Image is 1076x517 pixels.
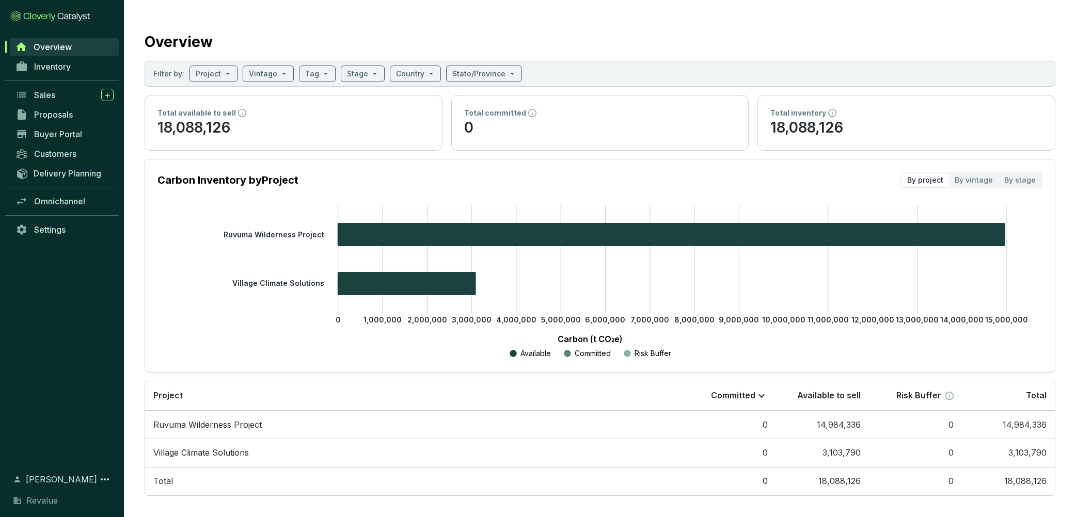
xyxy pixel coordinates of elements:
tspan: 3,000,000 [452,315,492,324]
td: 14,984,336 [962,411,1055,439]
td: 18,088,126 [962,467,1055,495]
tspan: 4,000,000 [496,315,536,324]
p: Committed [711,390,755,401]
span: Overview [34,42,72,52]
a: Customers [10,145,119,163]
span: [PERSON_NAME] [26,473,97,486]
a: Proposals [10,106,119,123]
span: Settings [34,224,66,235]
tspan: 9,000,000 [719,315,759,324]
td: 18,088,126 [776,467,869,495]
p: Risk Buffer [635,348,671,359]
tspan: 14,000,000 [940,315,984,324]
td: 14,984,336 [776,411,869,439]
span: Omnichannel [34,196,85,206]
tspan: Village Climate Solutions [232,279,324,287]
a: Buyer Portal [10,125,119,143]
div: segmented control [900,172,1042,188]
p: Total committed [464,108,526,118]
span: Revalue [26,494,58,507]
th: Total [962,381,1055,411]
td: Village Climate Solutions [145,439,683,467]
h2: Overview [145,31,213,53]
div: By project [901,173,949,187]
td: 0 [683,411,776,439]
td: 3,103,790 [962,439,1055,467]
p: 0 [464,118,736,138]
td: 0 [683,439,776,467]
p: Filter by: [153,69,184,79]
span: Delivery Planning [34,168,101,179]
span: Inventory [34,61,71,72]
tspan: 0 [336,315,341,324]
th: Available to sell [776,381,869,411]
tspan: 11,000,000 [808,315,849,324]
p: 18,088,126 [157,118,430,138]
p: Risk Buffer [896,390,941,401]
span: Sales [34,90,55,100]
tspan: Ruvuma Wilderness Project [224,230,324,238]
th: Project [145,381,683,411]
tspan: 6,000,000 [585,315,625,324]
p: 18,088,126 [770,118,1042,138]
a: Settings [10,221,119,238]
tspan: 12,000,000 [851,315,894,324]
td: 0 [683,467,776,495]
a: Omnichannel [10,192,119,210]
p: Total inventory [770,108,826,118]
tspan: 13,000,000 [896,315,939,324]
td: 3,103,790 [776,439,869,467]
tspan: 8,000,000 [674,315,715,324]
span: Buyer Portal [34,129,82,139]
a: Overview [10,38,119,56]
td: Ruvuma Wilderness Project [145,411,683,439]
a: Delivery Planning [10,165,119,182]
span: Customers [34,149,76,159]
p: Total available to sell [157,108,236,118]
td: 0 [869,411,962,439]
div: By stage [999,173,1041,187]
a: Sales [10,86,119,104]
td: Total [145,467,683,495]
td: 0 [869,439,962,467]
span: Proposals [34,109,73,120]
p: Carbon Inventory by Project [157,173,298,187]
tspan: 1,000,000 [363,315,402,324]
p: Available [520,348,551,359]
div: By vintage [949,173,999,187]
tspan: 2,000,000 [407,315,447,324]
p: Carbon (t CO₂e) [173,333,1007,345]
a: Inventory [10,58,119,75]
p: Committed [575,348,611,359]
tspan: 7,000,000 [630,315,669,324]
tspan: 5,000,000 [541,315,581,324]
td: 0 [869,467,962,495]
tspan: 10,000,000 [762,315,805,324]
tspan: 15,000,000 [985,315,1028,324]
